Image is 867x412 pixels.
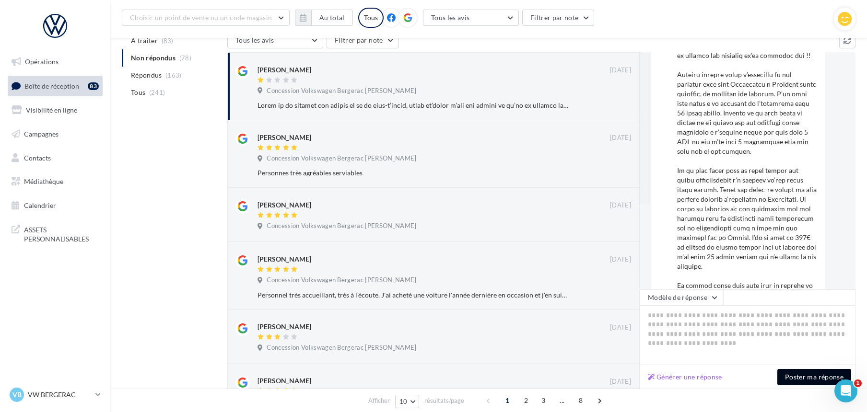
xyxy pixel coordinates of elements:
span: Opérations [25,57,59,66]
span: 3 [536,393,551,408]
a: Calendrier [6,195,105,216]
span: 2 [518,393,534,408]
span: ... [554,393,570,408]
button: Au total [295,10,353,26]
span: ASSETS PERSONNALISABLES [24,223,99,244]
a: ASSETS PERSONNALISABLES [6,219,105,248]
span: VB [12,390,22,400]
span: Afficher [368,396,390,405]
div: Tous [358,8,384,28]
a: Opérations [6,52,105,72]
span: 8 [573,393,588,408]
a: VB VW BERGERAC [8,386,103,404]
span: Concession Volkswagen Bergerac [PERSON_NAME] [267,276,416,285]
button: Générer une réponse [644,371,726,383]
button: 10 [395,395,420,408]
span: Tous les avis [431,13,470,22]
span: A traiter [131,36,158,46]
span: Tous les avis [235,36,274,44]
button: Modèle de réponse [640,289,723,306]
a: Contacts [6,148,105,168]
div: [PERSON_NAME] [258,254,311,264]
div: [PERSON_NAME] [258,65,311,75]
div: Personnes très agréables serviables [258,168,569,178]
span: Campagnes [24,130,59,138]
span: (163) [165,71,182,79]
div: [PERSON_NAME] [258,322,311,332]
div: Lorem ip do sitamet con adipis el se do eius-t’incid, utlab et’dolor m’ali eni admini ve qu’no ex... [258,101,569,110]
span: (241) [149,89,165,96]
a: Médiathèque [6,172,105,192]
a: Campagnes [6,124,105,144]
button: Poster ma réponse [777,369,851,385]
button: Au total [311,10,353,26]
div: 83 [88,82,99,90]
button: Tous les avis [227,32,323,48]
span: [DATE] [610,255,631,264]
span: [DATE] [610,134,631,142]
span: Concession Volkswagen Bergerac [PERSON_NAME] [267,87,416,95]
div: [PERSON_NAME] [258,376,311,386]
div: Lorem ip do sitamet con adipis el se do eius-t’incid, utlab et’dolor m’ali eni admini ve qu’no ex... [677,32,817,319]
span: Calendrier [24,201,56,209]
span: [DATE] [610,66,631,75]
a: Boîte de réception83 [6,76,105,96]
div: Personnel très accueillant, très à l'écoute. J'ai acheté une voiture l'année dernière en occasion... [258,290,569,300]
button: Choisir un point de vente ou un code magasin [122,10,290,26]
button: Filtrer par note [522,10,595,26]
span: 10 [399,398,408,405]
button: Tous les avis [423,10,519,26]
div: [PERSON_NAME] [258,200,311,210]
a: Visibilité en ligne [6,100,105,120]
span: Concession Volkswagen Bergerac [PERSON_NAME] [267,343,416,352]
button: Filtrer par note [327,32,399,48]
span: résultats/page [424,396,464,405]
span: (83) [162,37,174,45]
span: [DATE] [610,201,631,210]
span: 1 [854,379,862,387]
span: 1 [500,393,515,408]
div: [PERSON_NAME] [258,133,311,142]
span: Concession Volkswagen Bergerac [PERSON_NAME] [267,154,416,163]
span: Médiathèque [24,177,63,185]
span: Boîte de réception [24,81,79,90]
span: Visibilité en ligne [26,106,77,114]
span: Répondus [131,70,162,80]
span: Contacts [24,153,51,161]
span: [DATE] [610,378,631,386]
span: Tous [131,88,145,97]
span: [DATE] [610,323,631,332]
iframe: Intercom live chat [834,379,857,402]
span: Choisir un point de vente ou un code magasin [130,13,272,22]
p: VW BERGERAC [28,390,92,400]
span: Concession Volkswagen Bergerac [PERSON_NAME] [267,222,416,230]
